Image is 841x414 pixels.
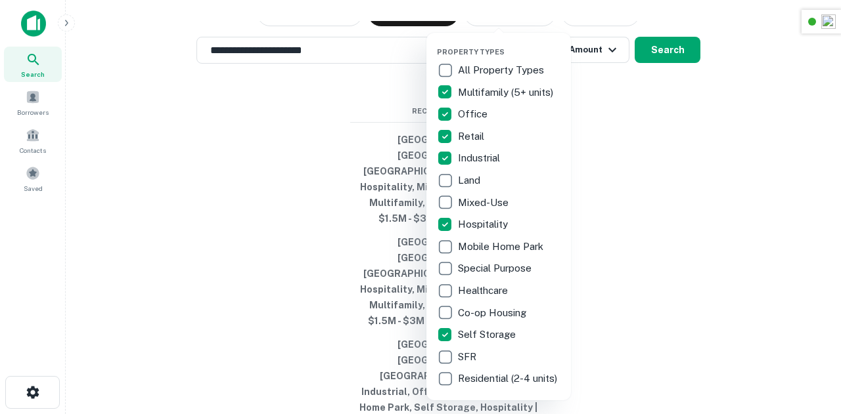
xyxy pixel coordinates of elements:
[458,85,556,100] p: Multifamily (5+ units)
[775,309,841,372] iframe: Chat Widget
[458,217,511,232] p: Hospitality
[458,62,547,78] p: All Property Types
[458,173,483,188] p: Land
[458,305,529,321] p: Co-op Housing
[458,150,503,166] p: Industrial
[458,106,490,122] p: Office
[437,48,505,56] span: Property Types
[458,129,487,144] p: Retail
[458,260,534,276] p: Special Purpose
[458,327,518,342] p: Self Storage
[458,349,479,365] p: SFR
[458,371,560,386] p: Residential (2-4 units)
[458,283,511,299] p: Healthcare
[458,239,546,255] p: Mobile Home Park
[458,195,511,211] p: Mixed-Use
